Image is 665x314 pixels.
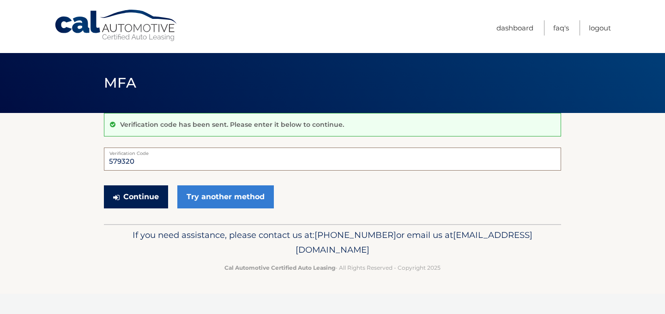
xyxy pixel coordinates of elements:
span: [PHONE_NUMBER] [314,230,396,240]
span: [EMAIL_ADDRESS][DOMAIN_NAME] [296,230,532,255]
a: Try another method [177,185,274,208]
p: - All Rights Reserved - Copyright 2025 [110,263,555,273]
input: Verification Code [104,148,561,171]
p: Verification code has been sent. Please enter it below to continue. [120,120,344,129]
a: FAQ's [553,20,569,36]
p: If you need assistance, please contact us at: or email us at [110,228,555,257]
a: Dashboard [496,20,533,36]
label: Verification Code [104,148,561,155]
a: Cal Automotive [54,9,179,42]
button: Continue [104,185,168,208]
span: MFA [104,74,136,91]
a: Logout [589,20,611,36]
strong: Cal Automotive Certified Auto Leasing [224,264,335,271]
